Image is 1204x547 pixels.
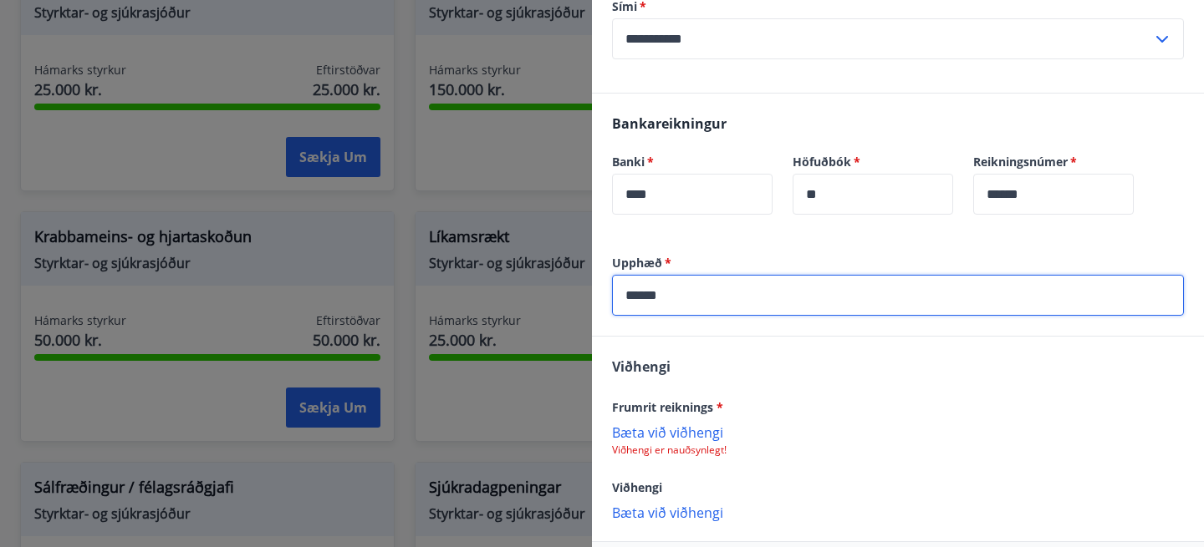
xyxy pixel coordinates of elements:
p: Bæta við viðhengi [612,504,1184,520]
label: Höfuðbók [793,154,953,170]
span: Viðhengi [612,357,671,376]
p: Bæta við viðhengi [612,423,1184,440]
p: Viðhengi er nauðsynlegt! [612,443,1184,457]
label: Reikningsnúmer [973,154,1134,170]
span: Viðhengi [612,479,662,495]
label: Upphæð [612,255,1184,271]
span: Bankareikningur [612,114,727,133]
span: Frumrit reiknings [612,399,723,415]
label: Banki [612,154,773,170]
div: Upphæð [612,275,1184,316]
